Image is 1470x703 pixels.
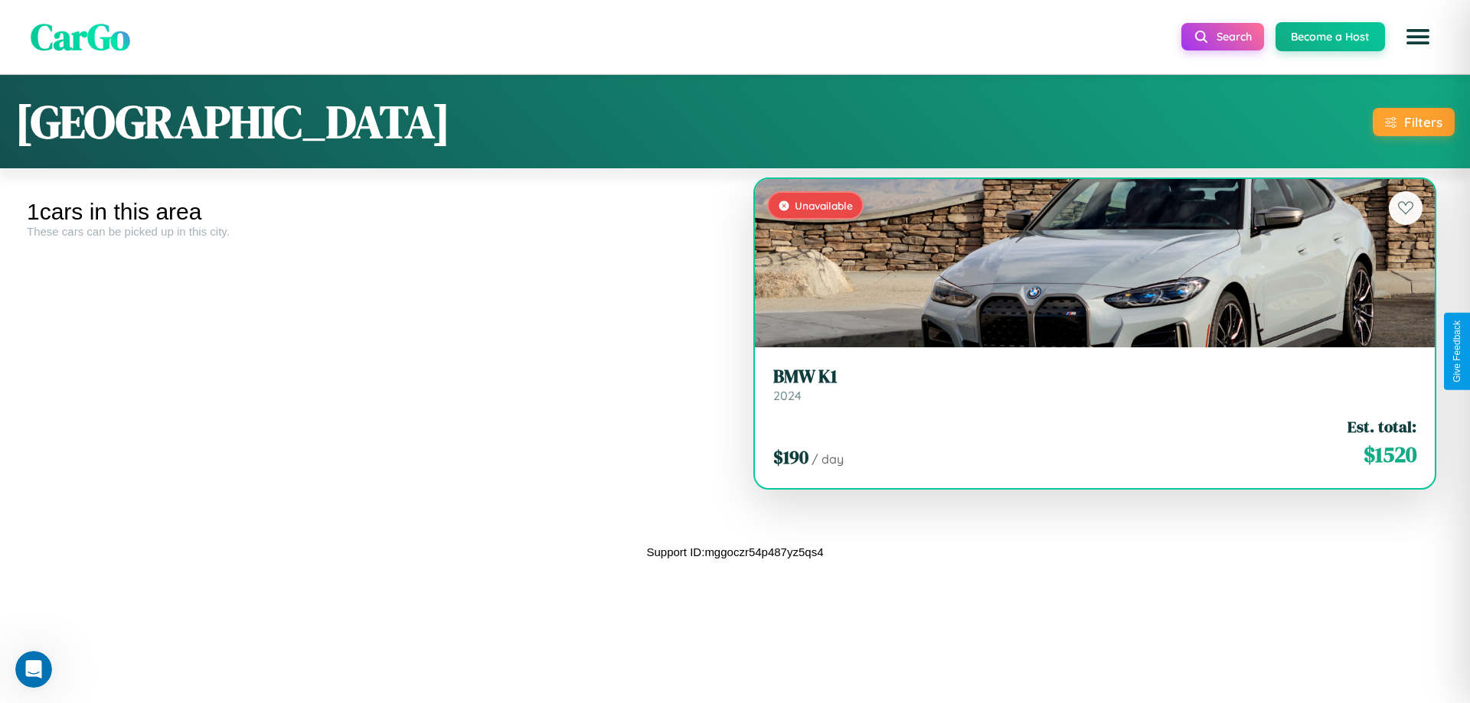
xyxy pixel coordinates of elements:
[27,199,724,225] div: 1 cars in this area
[773,366,1416,388] h3: BMW K1
[31,11,130,62] span: CarGo
[1452,321,1462,382] div: Give Feedback
[1396,15,1439,58] button: Open menu
[1404,114,1442,130] div: Filters
[27,225,724,238] div: These cars can be picked up in this city.
[1217,30,1252,44] span: Search
[812,451,844,467] span: / day
[773,388,802,403] span: 2024
[773,366,1416,403] a: BMW K12024
[1364,439,1416,470] span: $ 1520
[1347,415,1416,438] span: Est. total:
[773,444,808,470] span: $ 190
[1276,22,1385,51] button: Become a Host
[795,199,853,212] span: Unavailable
[15,90,450,153] h1: [GEOGRAPHIC_DATA]
[1181,23,1264,50] button: Search
[15,651,52,688] iframe: Intercom live chat
[647,542,824,562] p: Support ID: mggoczr54p487yz5qs4
[1373,108,1455,136] button: Filters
